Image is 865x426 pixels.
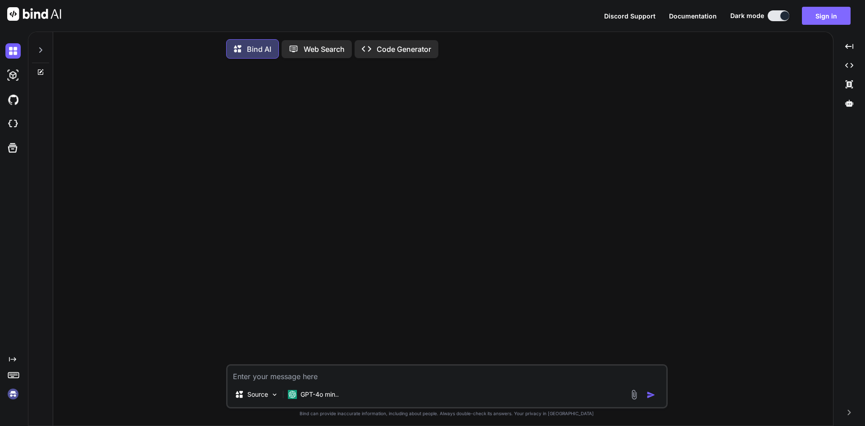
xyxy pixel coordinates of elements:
p: Bind AI [247,44,271,55]
span: Documentation [669,12,717,20]
img: attachment [629,389,639,400]
img: signin [5,386,21,402]
img: Bind AI [7,7,61,21]
p: Web Search [304,44,345,55]
button: Documentation [669,11,717,21]
img: Pick Models [271,391,278,399]
img: githubDark [5,92,21,107]
img: darkAi-studio [5,68,21,83]
img: GPT-4o mini [288,390,297,399]
img: darkChat [5,43,21,59]
span: Discord Support [604,12,656,20]
img: cloudideIcon [5,116,21,132]
button: Discord Support [604,11,656,21]
p: Bind can provide inaccurate information, including about people. Always double-check its answers.... [226,410,668,417]
p: Code Generator [377,44,431,55]
span: Dark mode [730,11,764,20]
p: Source [247,390,268,399]
img: icon [646,390,656,399]
button: Sign in [802,7,851,25]
p: GPT-4o min.. [300,390,339,399]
